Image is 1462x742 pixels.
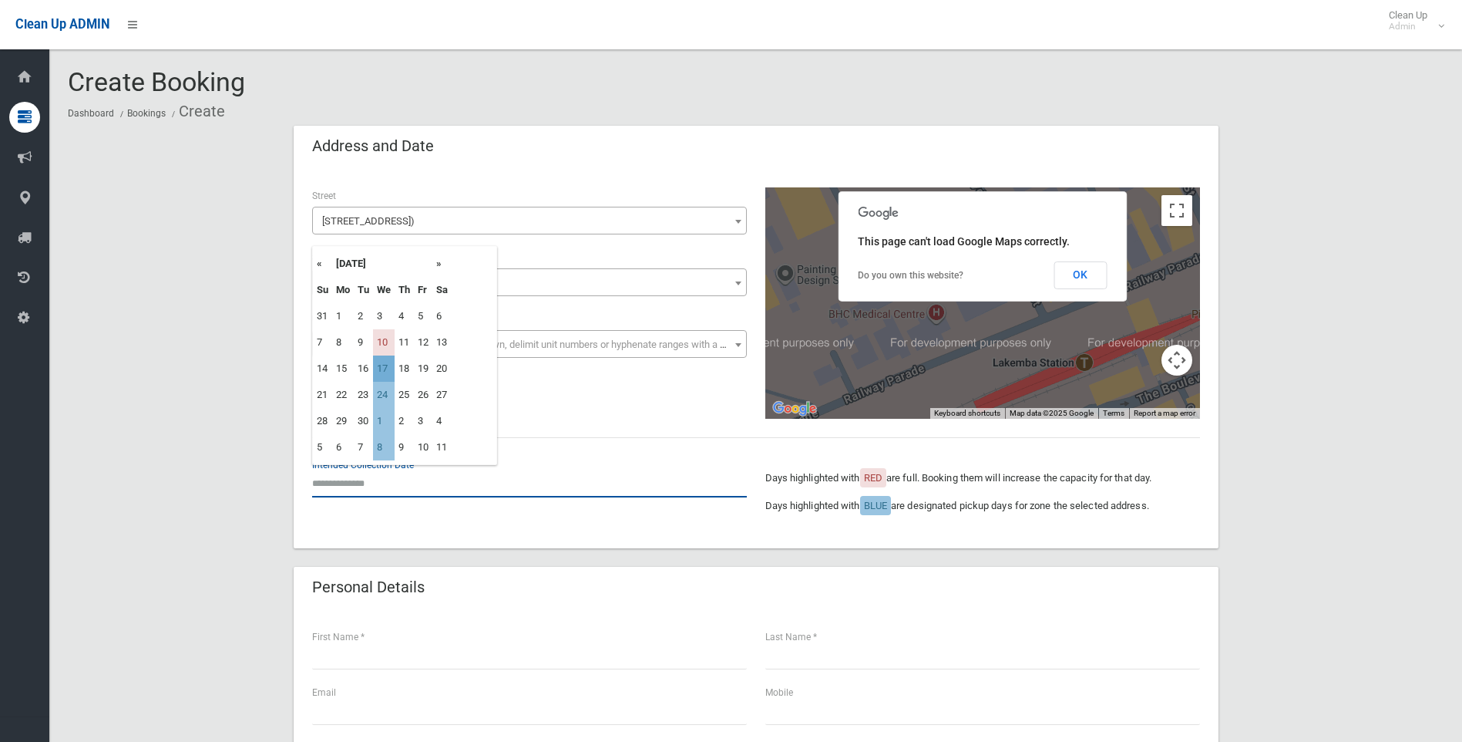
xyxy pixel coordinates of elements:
[68,108,114,119] a: Dashboard
[332,251,432,277] th: [DATE]
[432,382,452,408] td: 27
[769,399,820,419] img: Google
[864,472,882,484] span: RED
[316,211,743,232] span: Croydon Street (LAKEMBA 2195)
[313,251,332,277] th: «
[316,272,743,294] span: 15-19
[332,277,354,303] th: Mo
[934,408,1000,419] button: Keyboard shortcuts
[354,434,373,460] td: 7
[395,329,414,356] td: 11
[432,251,452,277] th: »
[414,277,432,303] th: Fr
[1161,195,1192,226] button: Toggle fullscreen view
[373,408,395,434] td: 1
[1103,409,1124,417] a: Terms (opens in new tab)
[354,382,373,408] td: 23
[1161,345,1192,376] button: Map camera controls
[354,329,373,356] td: 9
[332,382,354,408] td: 22
[432,329,452,356] td: 13
[414,408,432,434] td: 3
[373,434,395,460] td: 8
[313,329,332,356] td: 7
[1134,409,1195,417] a: Report a map error
[414,329,432,356] td: 12
[414,382,432,408] td: 26
[373,356,395,382] td: 17
[395,277,414,303] th: Th
[312,268,747,296] span: 15-19
[373,382,395,408] td: 24
[765,469,1200,487] p: Days highlighted with are full. Booking them will increase the capacity for that day.
[432,303,452,329] td: 6
[1010,409,1094,417] span: Map data ©2025 Google
[313,382,332,408] td: 21
[312,207,747,234] span: Croydon Street (LAKEMBA 2195)
[1389,21,1427,32] small: Admin
[313,356,332,382] td: 14
[1054,261,1107,289] button: OK
[395,408,414,434] td: 2
[313,408,332,434] td: 28
[858,270,963,281] a: Do you own this website?
[395,303,414,329] td: 4
[432,356,452,382] td: 20
[332,303,354,329] td: 1
[354,303,373,329] td: 2
[395,356,414,382] td: 18
[432,277,452,303] th: Sa
[332,356,354,382] td: 15
[354,356,373,382] td: 16
[395,382,414,408] td: 25
[354,277,373,303] th: Tu
[765,497,1200,515] p: Days highlighted with are designated pickup days for zone the selected address.
[373,303,395,329] td: 3
[1381,9,1443,32] span: Clean Up
[373,277,395,303] th: We
[354,408,373,434] td: 30
[332,329,354,356] td: 8
[864,500,887,511] span: BLUE
[414,434,432,460] td: 10
[395,434,414,460] td: 9
[373,329,395,356] td: 10
[858,235,1070,248] span: This page can't load Google Maps correctly.
[432,434,452,460] td: 11
[432,408,452,434] td: 4
[414,356,432,382] td: 19
[322,339,753,350] span: Select the unit number from the dropdown, delimit unit numbers or hyphenate ranges with a comma
[68,66,245,97] span: Create Booking
[294,131,452,161] header: Address and Date
[332,434,354,460] td: 6
[294,572,443,602] header: Personal Details
[127,108,166,119] a: Bookings
[414,303,432,329] td: 5
[15,17,109,32] span: Clean Up ADMIN
[332,408,354,434] td: 29
[313,277,332,303] th: Su
[313,303,332,329] td: 31
[168,97,225,126] li: Create
[313,434,332,460] td: 5
[769,399,820,419] a: Open this area in Google Maps (opens a new window)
